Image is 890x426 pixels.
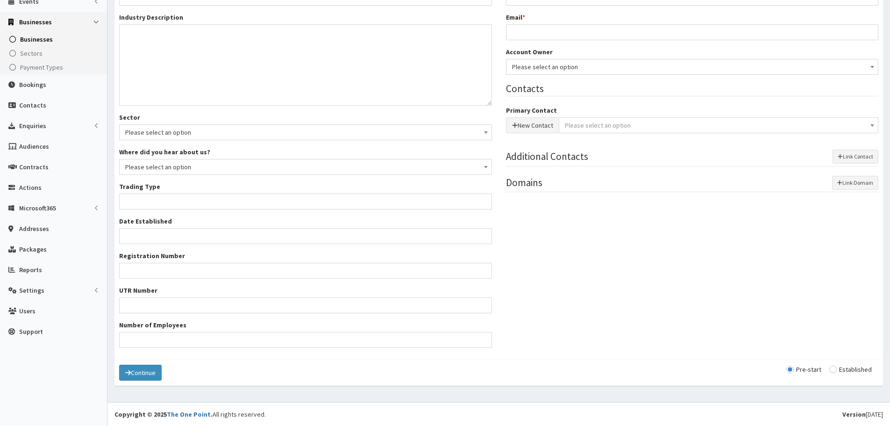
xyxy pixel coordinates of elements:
[20,49,43,58] span: Sectors
[119,365,162,381] button: Continue
[119,320,186,330] label: Number of Employees
[19,204,56,212] span: Microsoft365
[506,106,557,115] label: Primary Contact
[119,159,492,175] span: Please select an option
[119,217,172,226] label: Date Established
[512,60,873,73] span: Please select an option
[19,163,49,171] span: Contracts
[19,286,44,295] span: Settings
[842,410,883,419] div: [DATE]
[119,286,157,295] label: UTR Number
[19,101,46,109] span: Contacts
[506,150,879,166] legend: Additional Contacts
[842,410,866,419] b: Version
[19,80,46,89] span: Bookings
[119,124,492,140] span: Please select an option
[20,35,53,43] span: Businesses
[19,245,47,253] span: Packages
[565,121,631,130] span: Please select an option
[506,47,553,57] label: Account Owner
[114,410,213,419] strong: Copyright © 2025 .
[119,113,140,122] label: Sector
[19,307,36,315] span: Users
[506,82,879,96] legend: Contacts
[506,117,559,133] button: New Contact
[125,160,486,173] span: Please select an option
[20,63,63,72] span: Payment Types
[167,410,211,419] a: The One Point
[829,366,872,373] label: Established
[19,183,42,192] span: Actions
[833,150,878,164] button: Link Contact
[107,402,890,426] footer: All rights reserved.
[2,46,107,60] a: Sectors
[19,18,52,26] span: Businesses
[832,176,878,190] button: Link Domain
[19,224,49,233] span: Addresses
[2,60,107,74] a: Payment Types
[119,182,160,191] label: Trading Type
[119,251,185,260] label: Registration Number
[2,32,107,46] a: Businesses
[19,266,42,274] span: Reports
[506,176,879,192] legend: Domains
[19,122,46,130] span: Enquiries
[506,13,525,22] label: Email
[119,13,183,22] label: Industry Description
[786,366,821,373] label: Pre-start
[19,327,43,336] span: Support
[119,147,210,157] label: Where did you hear about us?
[125,126,486,139] span: Please select an option
[19,142,49,151] span: Audiences
[506,59,879,75] span: Please select an option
